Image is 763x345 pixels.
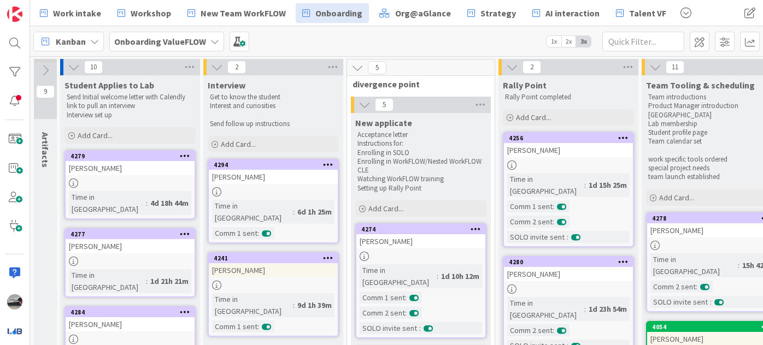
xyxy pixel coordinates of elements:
[357,175,484,183] p: Watching WorkFLOW training
[438,270,482,282] div: 1d 10h 12m
[64,228,196,298] a: 4277[PERSON_NAME]Time in [GEOGRAPHIC_DATA]:1d 21h 21m
[650,296,710,308] div: SOLO invite sent
[66,229,195,239] div: 4277
[84,61,103,74] span: 10
[504,267,633,281] div: [PERSON_NAME]
[507,216,553,228] div: Comm 2 sent
[602,32,684,51] input: Quick Filter...
[553,216,554,228] span: :
[419,322,421,334] span: :
[69,191,146,215] div: Time in [GEOGRAPHIC_DATA]
[66,151,195,161] div: 4279
[7,294,22,310] img: jB
[66,161,195,175] div: [PERSON_NAME]
[646,80,755,91] span: Team Tooling & scheduling
[56,35,86,48] span: Kanban
[69,269,146,293] div: Time in [GEOGRAPHIC_DATA]
[78,130,113,140] span: Add Card...
[209,160,338,170] div: 4294
[356,234,485,248] div: [PERSON_NAME]
[584,303,586,315] span: :
[505,93,632,102] p: Rally Point completed
[148,197,191,209] div: 4d 18h 44m
[111,3,178,23] a: Workshop
[209,160,338,184] div: 4294[PERSON_NAME]
[507,324,553,336] div: Comm 2 sent
[33,3,108,23] a: Work intake
[504,133,633,157] div: 4256[PERSON_NAME]
[696,281,697,293] span: :
[53,7,101,20] span: Work intake
[523,61,541,74] span: 2
[507,200,553,212] div: Comm 1 sent
[212,200,293,224] div: Time in [GEOGRAPHIC_DATA]
[208,80,245,91] span: Interview
[357,184,484,193] p: Setting up Rally Point
[356,224,485,248] div: 4274[PERSON_NAME]
[666,61,684,74] span: 11
[395,7,451,20] span: Org@aGlance
[507,173,584,197] div: Time in [GEOGRAPHIC_DATA]
[293,299,295,311] span: :
[503,132,634,247] a: 4256[PERSON_NAME]Time in [GEOGRAPHIC_DATA]:1d 15h 25mComm 1 sent:Comm 2 sent:SOLO invite sent:
[295,206,334,218] div: 6d 1h 25m
[504,257,633,267] div: 4280
[7,323,22,338] img: avatar
[296,3,369,23] a: Onboarding
[650,281,696,293] div: Comm 2 sent
[650,253,738,277] div: Time in [GEOGRAPHIC_DATA]
[67,93,193,111] p: Send Initial welcome letter with Calendly link to pull an interview
[66,307,195,317] div: 4284
[356,224,485,234] div: 4274
[212,293,293,317] div: Time in [GEOGRAPHIC_DATA]
[293,206,295,218] span: :
[208,159,339,243] a: 4294[PERSON_NAME]Time in [GEOGRAPHIC_DATA]:6d 1h 25mComm 1 sent:
[66,307,195,331] div: 4284[PERSON_NAME]
[516,112,551,122] span: Add Card...
[375,98,394,111] span: 5
[66,239,195,253] div: [PERSON_NAME]
[357,139,484,148] p: Instructions for:
[567,231,568,243] span: :
[208,252,339,337] a: 4241[PERSON_NAME]Time in [GEOGRAPHIC_DATA]:9d 1h 39mComm 1 sent:
[368,61,386,74] span: 5
[257,227,259,239] span: :
[295,299,334,311] div: 9d 1h 39m
[372,3,457,23] a: Org@aGlance
[357,130,484,139] p: Acceptance letter
[553,324,554,336] span: :
[504,133,633,143] div: 4256
[36,85,55,98] span: 9
[526,3,606,23] a: AI interaction
[148,275,191,287] div: 1d 21h 21m
[212,320,257,332] div: Comm 1 sent
[210,102,337,110] p: Interest and curiosities
[360,292,405,304] div: Comm 1 sent
[353,79,481,90] span: divergence point
[480,7,516,20] span: Strategy
[71,230,195,238] div: 4277
[361,225,485,233] div: 4274
[368,204,403,213] span: Add Card...
[71,152,195,160] div: 4279
[209,253,338,263] div: 4241
[586,303,630,315] div: 1d 23h 54m
[221,139,256,149] span: Add Card...
[504,143,633,157] div: [PERSON_NAME]
[214,161,338,169] div: 4294
[66,229,195,253] div: 4277[PERSON_NAME]
[214,254,338,262] div: 4241
[609,3,673,23] a: Talent VF
[212,227,257,239] div: Comm 1 sent
[315,7,362,20] span: Onboarding
[461,3,523,23] a: Strategy
[66,151,195,175] div: 4279[PERSON_NAME]
[357,157,484,175] p: Enrolling in WorkFLOW/Nested WorkFLOW CLE
[64,150,196,219] a: 4279[PERSON_NAME]Time in [GEOGRAPHIC_DATA]:4d 18h 44m
[576,36,591,47] span: 3x
[114,36,206,47] b: Onboarding ValueFLOW
[181,3,292,23] a: New Team WorkFLOW
[659,193,694,203] span: Add Card...
[355,223,486,338] a: 4274[PERSON_NAME]Time in [GEOGRAPHIC_DATA]:1d 10h 12mComm 1 sent:Comm 2 sent:SOLO invite sent:
[553,200,554,212] span: :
